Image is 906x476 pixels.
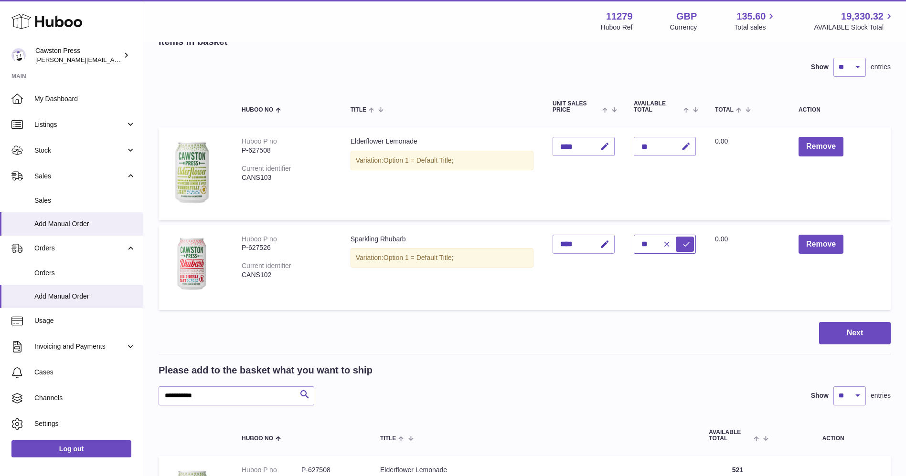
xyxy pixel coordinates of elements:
div: Current identifier [242,262,291,269]
div: Cawston Press [35,46,121,64]
a: 19,330.32 AVAILABLE Stock Total [814,10,895,32]
div: Currency [670,23,697,32]
strong: 11279 [606,10,633,23]
div: Huboo Ref [601,23,633,32]
span: My Dashboard [34,94,136,103]
td: Elderflower Lemonade [341,127,543,220]
td: Sparkling Rhubarb [341,225,543,310]
span: Orders [34,269,136,278]
span: Listings [34,120,126,129]
a: Log out [11,440,131,457]
span: 19,330.32 [841,10,884,23]
span: entries [871,62,891,72]
span: Cases [34,368,136,377]
span: Add Manual Order [34,292,136,301]
span: Total sales [734,23,777,32]
span: Sales [34,172,126,181]
button: Remove [799,235,843,254]
div: Action [799,107,881,113]
div: P-627508 [242,146,331,155]
span: Title [380,435,396,442]
span: 0.00 [715,235,728,243]
span: Stock [34,146,126,155]
div: CANS103 [242,173,331,182]
a: 135.60 Total sales [734,10,777,32]
div: Variation: [351,248,533,268]
strong: GBP [676,10,697,23]
span: Huboo no [242,435,273,442]
label: Show [811,391,829,400]
span: Sales [34,196,136,205]
span: Orders [34,244,126,253]
h2: Please add to the basket what you want to ship [159,364,373,377]
span: AVAILABLE Total [634,101,681,113]
img: Sparkling Rhubarb [168,235,216,298]
span: Usage [34,316,136,325]
span: Huboo no [242,107,273,113]
span: entries [871,391,891,400]
span: Option 1 = Default Title; [384,254,454,261]
span: Add Manual Order [34,219,136,228]
button: Remove [799,137,843,156]
span: Unit Sales Price [553,101,600,113]
img: Elderflower Lemonade [168,137,216,208]
dt: Huboo P no [242,466,301,475]
span: 135.60 [736,10,766,23]
img: thomas.carson@cawstonpress.com [11,48,26,62]
span: Channels [34,393,136,403]
span: AVAILABLE Stock Total [814,23,895,32]
div: Huboo P no [242,137,277,145]
button: Next [819,322,891,344]
span: [PERSON_NAME][EMAIL_ADDRESS][PERSON_NAME][DOMAIN_NAME] [35,56,243,63]
span: Invoicing and Payments [34,342,126,351]
div: P-627526 [242,243,331,252]
span: Title [351,107,366,113]
span: AVAILABLE Total [709,429,751,442]
div: Current identifier [242,165,291,172]
span: Total [715,107,734,113]
span: Option 1 = Default Title; [384,156,454,164]
div: Huboo P no [242,235,277,243]
div: Variation: [351,151,533,170]
div: CANS102 [242,270,331,279]
th: Action [776,420,891,451]
span: Settings [34,419,136,428]
span: 0.00 [715,137,728,145]
dd: P-627508 [301,466,361,475]
label: Show [811,62,829,72]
